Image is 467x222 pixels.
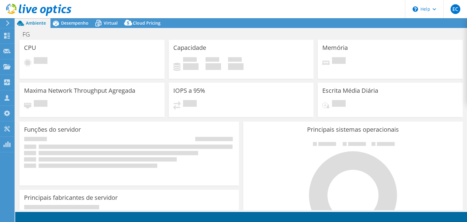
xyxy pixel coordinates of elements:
[104,20,118,26] span: Virtual
[24,44,36,51] h3: CPU
[24,194,118,201] h3: Principais fabricantes de servidor
[228,57,242,63] span: Total
[413,6,418,12] svg: \n
[248,126,458,133] h3: Principais sistemas operacionais
[206,57,219,63] span: Disponível
[183,57,197,63] span: Usado
[173,87,205,94] h3: IOPS a 95%
[26,20,46,26] span: Ambiente
[322,44,348,51] h3: Memória
[24,126,81,133] h3: Funções do servidor
[24,87,135,94] h3: Maxima Network Throughput Agregada
[228,63,244,70] h4: 0 GiB
[183,63,199,70] h4: 0 GiB
[133,20,161,26] span: Cloud Pricing
[451,4,460,14] span: EC
[206,63,221,70] h4: 0 GiB
[34,57,47,65] span: Pendente
[61,20,88,26] span: Desempenho
[332,57,346,65] span: Pendente
[183,100,197,108] span: Pendente
[322,87,378,94] h3: Escrita Média Diária
[20,31,39,38] h1: FG
[332,100,346,108] span: Pendente
[173,44,206,51] h3: Capacidade
[34,100,47,108] span: Pendente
